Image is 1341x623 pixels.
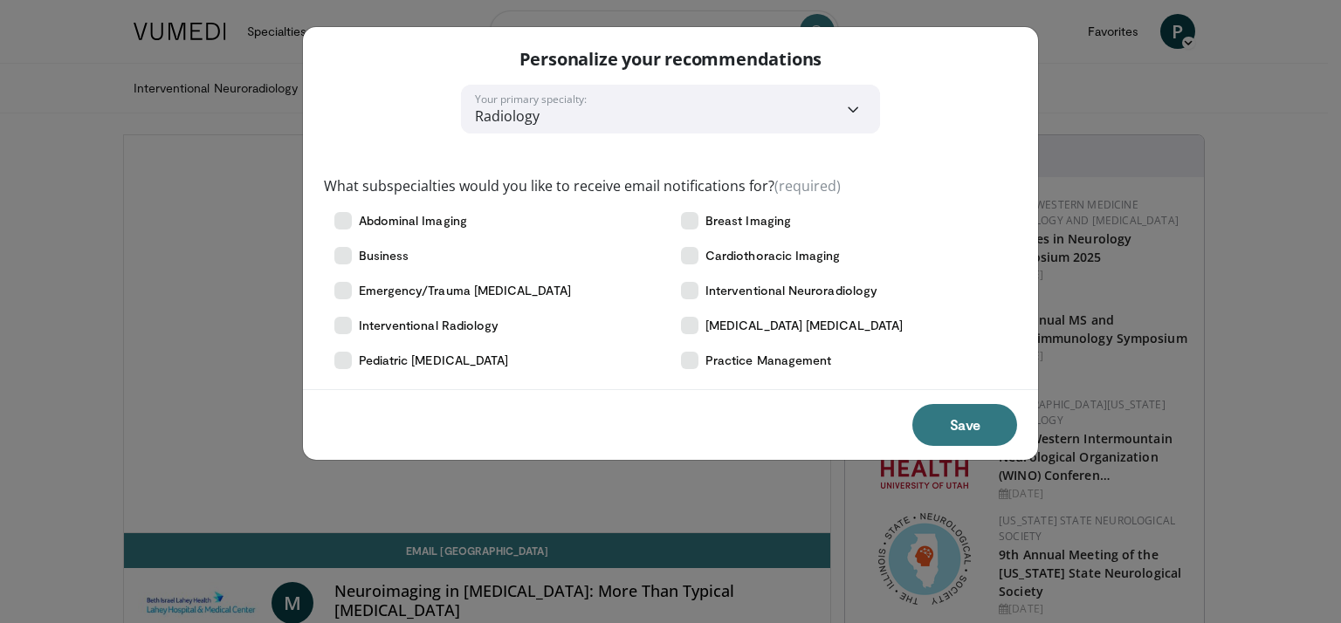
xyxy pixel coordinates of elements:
[912,404,1017,446] button: Save
[705,212,791,229] span: Breast Imaging
[359,317,499,334] span: Interventional Radiology
[359,282,571,299] span: Emergency/Trauma [MEDICAL_DATA]
[359,352,509,369] span: Pediatric [MEDICAL_DATA]
[705,352,831,369] span: Practice Management
[705,247,841,264] span: Cardiothoracic Imaging
[519,48,822,71] p: Personalize your recommendations
[359,212,467,229] span: Abdominal Imaging
[705,282,877,299] span: Interventional Neuroradiology
[774,176,841,195] span: (required)
[324,175,841,196] label: What subspecialties would you like to receive email notifications for?
[359,247,409,264] span: Business
[705,317,903,334] span: [MEDICAL_DATA] [MEDICAL_DATA]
